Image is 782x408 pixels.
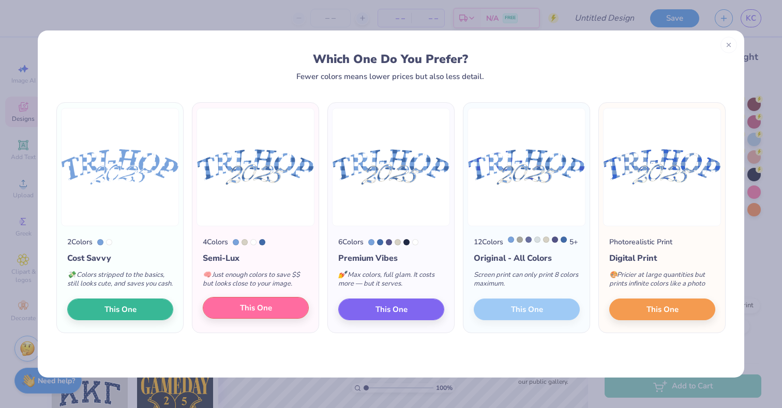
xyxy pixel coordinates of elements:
[203,237,228,247] div: 4 Colors
[97,239,103,245] div: 659 C
[609,252,715,264] div: Digital Print
[525,237,532,243] div: 7668 C
[240,302,272,314] span: This One
[603,108,721,226] img: Photorealistic preview
[338,264,444,299] div: Max colors, full glam. It costs more — but it serves.
[474,252,580,264] div: Original - All Colors
[106,239,112,245] div: White
[508,237,514,243] div: 659 C
[403,239,410,245] div: 533 C
[61,108,179,226] img: 2 color option
[552,237,558,243] div: 7673 C
[67,270,76,279] span: 💸
[338,252,444,264] div: Premium Vibes
[468,108,585,226] img: 12 color option
[508,237,578,247] div: 5 +
[609,237,672,247] div: Photorealistic Print
[203,264,309,299] div: Just enough colors to save $$ but looks close to your image.
[67,299,173,320] button: This One
[338,237,364,247] div: 6 Colors
[609,299,715,320] button: This One
[197,108,314,226] img: 4 color option
[104,304,137,316] span: This One
[609,264,715,299] div: Pricier at large quantities but prints infinite colors like a photo
[517,237,523,243] div: 414 C
[67,237,93,247] div: 2 Colors
[67,264,173,299] div: Colors stripped to the basics, still looks cute, and saves you cash.
[412,239,418,245] div: White
[67,252,173,264] div: Cost Savvy
[609,270,618,279] span: 🎨
[338,270,347,279] span: 💅
[203,297,309,319] button: This One
[646,304,679,316] span: This One
[375,304,408,316] span: This One
[233,239,239,245] div: 659 C
[242,239,248,245] div: 7527 C
[561,237,567,243] div: 7683 C
[386,239,392,245] div: 7673 C
[203,270,211,279] span: 🧠
[474,264,580,299] div: Screen print can only print 8 colors maximum.
[368,239,374,245] div: 659 C
[377,239,383,245] div: 7683 C
[250,239,257,245] div: White
[543,237,549,243] div: 7527 C
[203,252,309,264] div: Semi-Lux
[66,52,715,66] div: Which One Do You Prefer?
[534,237,540,243] div: 7541 C
[259,239,265,245] div: 7683 C
[296,72,484,81] div: Fewer colors means lower prices but also less detail.
[474,237,503,247] div: 12 Colors
[332,108,450,226] img: 6 color option
[395,239,401,245] div: 7527 C
[338,299,444,320] button: This One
